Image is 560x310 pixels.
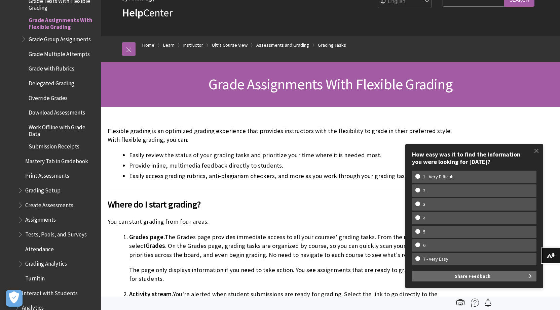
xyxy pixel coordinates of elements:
span: Print Assessments [25,170,69,179]
w-span: 6 [415,242,433,248]
div: How easy was it to find the information you were looking for [DATE]? [412,151,536,165]
span: Grades page. [129,233,165,241]
li: Easily access grading rubrics, anti-plagiarism checkers, and more as you work through your gradin... [129,171,454,181]
w-span: 3 [415,202,433,207]
span: Turnitin [25,273,45,282]
w-span: 2 [415,188,433,193]
p: You can start grading from four areas: [108,217,454,226]
w-span: 4 [415,215,433,221]
span: Grade Group Assignments [29,34,91,43]
p: The Grades page provides immediate access to all your courses' grading tasks. From the navigation... [129,233,454,259]
a: Home [142,41,154,49]
w-span: 1 - Very Difficult [415,174,461,180]
span: Work Offline with Grade Data [29,122,96,137]
button: Share Feedback [412,271,536,281]
span: Grade Multiple Attempts [29,48,90,57]
span: Assignments [25,214,56,223]
a: Instructor [183,41,203,49]
span: Grading Setup [25,185,61,194]
span: Override Grades [29,92,68,101]
span: Grade Assignments With Flexible Grading [209,75,452,93]
img: Follow this page [484,299,492,307]
a: Learn [163,41,175,49]
span: Activity stream. [129,290,173,298]
a: Ultra Course View [212,41,248,49]
button: Open Preferences [6,290,23,307]
span: Tests, Pools, and Surveys [25,229,87,238]
p: The page only displays information if you need to take action. You see assignments that are ready... [129,266,454,283]
span: Attendance [25,243,54,253]
span: Grade Assignments With Flexible Grading [29,14,96,30]
img: Print [456,299,464,307]
span: Interact with Students [22,287,78,297]
span: Mastery Tab in Gradebook [25,156,88,165]
p: Flexible grading is an optimized grading experience that provides instructors with the flexibilit... [108,127,454,144]
a: HelpCenter [122,6,173,19]
span: Download Assessments [29,107,85,116]
span: Grading Analytics [25,258,67,267]
li: Easily review the status of your grading tasks and prioritize your time where it is needed most. [129,150,454,160]
a: Grading Tasks [318,41,346,49]
a: Assessments and Grading [256,41,309,49]
span: Grade with Rubrics [29,63,74,72]
span: Where do I start grading? [108,197,454,211]
span: Submission Receipts [29,141,79,150]
span: Create Assessments [25,200,73,209]
span: Delegated Grading [29,78,74,87]
span: Share Feedback [455,271,490,281]
w-span: 5 [415,229,433,235]
strong: Help [122,6,143,19]
img: More help [471,299,479,307]
li: Provide inline, multimedia feedback directly to students. [129,161,454,170]
span: Grades [146,242,165,250]
w-span: 7 - Very Easy [415,256,456,262]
